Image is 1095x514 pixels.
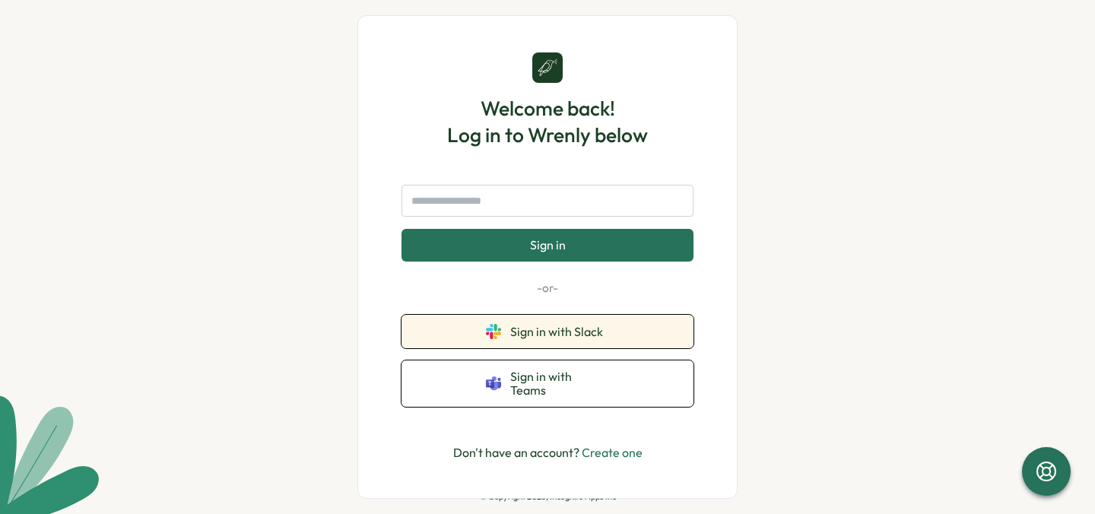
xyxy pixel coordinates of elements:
p: -or- [401,280,693,297]
button: Sign in with Slack [401,315,693,348]
span: Sign in [530,238,566,252]
button: Sign in [401,229,693,261]
button: Sign in with Teams [401,360,693,407]
h1: Welcome back! Log in to Wrenly below [447,95,648,148]
span: Sign in with Slack [510,325,609,338]
span: Sign in with Teams [510,370,609,398]
a: Create one [582,445,643,460]
p: Don't have an account? [453,443,643,462]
